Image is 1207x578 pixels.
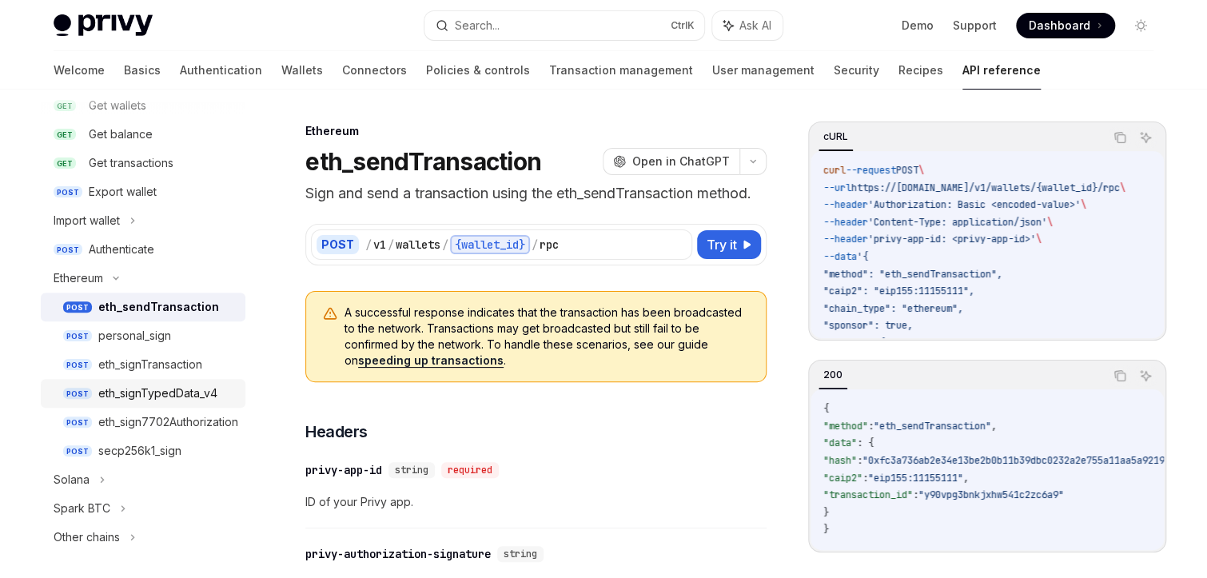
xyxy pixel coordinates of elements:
a: Dashboard [1016,13,1115,38]
div: Ethereum [54,269,103,288]
button: Search...CtrlK [424,11,704,40]
span: 'privy-app-id: <privy-app-id>' [868,233,1036,245]
div: rpc [540,237,559,253]
span: { [823,402,829,415]
svg: Warning [322,306,338,322]
span: curl [823,164,846,177]
a: POSTAuthenticate [41,235,245,264]
span: --header [823,216,868,229]
span: --url [823,181,851,194]
h1: eth_sendTransaction [305,147,541,176]
span: GET [54,129,76,141]
a: Policies & controls [426,51,530,90]
span: POST [63,301,92,313]
span: \ [1036,233,1042,245]
div: eth_sendTransaction [98,297,219,317]
a: POSTeth_signTransaction [41,350,245,379]
div: eth_signTypedData_v4 [98,384,217,403]
a: Demo [902,18,934,34]
div: Export wallet [89,182,157,201]
span: 'Authorization: Basic <encoded-value>' [868,198,1081,211]
img: light logo [54,14,153,37]
button: Open in ChatGPT [603,148,739,175]
span: Try it [707,235,737,254]
div: required [441,462,499,478]
span: : { [857,436,874,449]
span: \ [1047,216,1053,229]
button: Ask AI [1135,127,1156,148]
div: privy-app-id [305,462,382,478]
span: POST [63,417,92,429]
button: Ask AI [712,11,783,40]
span: POST [63,388,92,400]
a: POSTeth_signTypedData_v4 [41,379,245,408]
span: --header [823,233,868,245]
span: --data [823,250,857,263]
div: / [388,237,394,253]
div: Get balance [89,125,153,144]
span: "params": { [823,337,885,349]
span: "eth_sendTransaction" [874,420,991,433]
div: / [365,237,372,253]
div: eth_sign7702Authorization [98,413,238,432]
span: '{ [857,250,868,263]
span: Dashboard [1029,18,1090,34]
a: Wallets [281,51,323,90]
span: , [963,472,969,484]
div: Spark BTC [54,499,110,518]
span: string [504,548,537,560]
span: "transaction_id" [823,488,913,501]
span: : [868,420,874,433]
span: "sponsor": true, [823,319,913,332]
span: "hash" [823,454,857,467]
span: \ [1081,198,1086,211]
span: POST [54,244,82,256]
a: Basics [124,51,161,90]
div: {wallet_id} [450,235,530,254]
a: speeding up transactions [358,353,504,368]
div: Search... [455,16,500,35]
button: Copy the contents from the code block [1109,365,1130,386]
span: } [823,506,829,519]
div: Import wallet [54,211,120,230]
a: Recipes [898,51,943,90]
a: Connectors [342,51,407,90]
a: POSTExport wallet [41,177,245,206]
span: : [913,488,918,501]
a: User management [712,51,815,90]
span: Open in ChatGPT [632,153,730,169]
button: Copy the contents from the code block [1109,127,1130,148]
a: API reference [962,51,1041,90]
button: Ask AI [1135,365,1156,386]
span: "method" [823,420,868,433]
span: Headers [305,421,368,443]
div: personal_sign [98,326,171,345]
p: Sign and send a transaction using the eth_sendTransaction method. [305,182,767,205]
span: GET [54,157,76,169]
a: Transaction management [549,51,693,90]
a: POSTsecp256k1_sign [41,436,245,465]
span: "method": "eth_sendTransaction", [823,268,1002,281]
span: "eip155:11155111" [868,472,963,484]
div: cURL [819,127,853,146]
span: "data" [823,436,857,449]
div: wallets [396,237,440,253]
span: A successful response indicates that the transaction has been broadcasted to the network. Transac... [345,305,750,369]
div: / [532,237,538,253]
span: "caip2" [823,472,862,484]
span: POST [896,164,918,177]
a: Security [834,51,879,90]
span: , [991,420,997,433]
span: \ [1120,181,1125,194]
span: POST [63,445,92,457]
span: 'Content-Type: application/json' [868,216,1047,229]
a: Support [953,18,997,34]
span: POST [63,330,92,342]
span: "chain_type": "ethereum", [823,302,963,315]
span: \ [918,164,924,177]
div: / [442,237,448,253]
span: Ask AI [739,18,771,34]
span: "caip2": "eip155:11155111", [823,285,974,297]
span: string [395,464,428,476]
a: GETGet transactions [41,149,245,177]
